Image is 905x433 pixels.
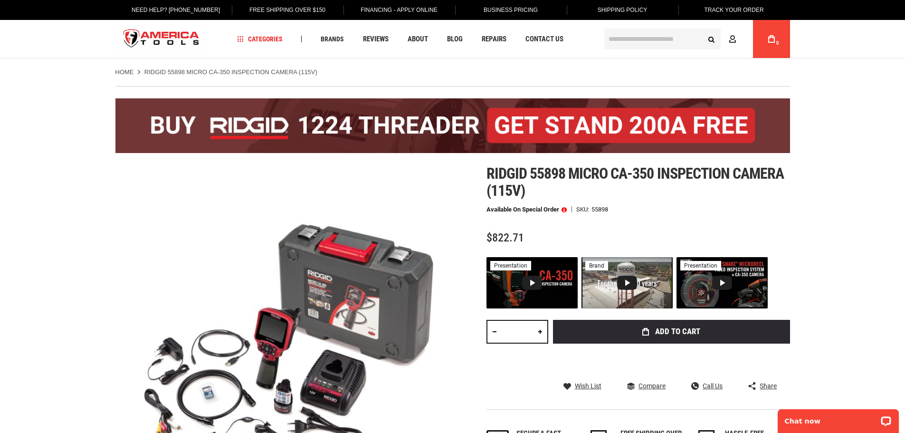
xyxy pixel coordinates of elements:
[655,327,700,336] span: Add to Cart
[359,33,393,46] a: Reviews
[237,36,283,42] span: Categories
[776,40,779,46] span: 0
[144,68,317,76] strong: RIDGID 55898 MICRO CA-350 INSPECTION CAMERA (115V)
[591,206,608,212] div: 55898
[233,33,287,46] a: Categories
[486,164,784,200] span: Ridgid 55898 micro ca-350 inspection camera (115v)
[443,33,467,46] a: Blog
[486,206,567,213] p: Available on Special Order
[598,7,648,13] span: Shipping Policy
[521,33,568,46] a: Contact Us
[551,346,792,374] iframe: Secure express checkout frame
[115,68,134,77] a: Home
[321,36,344,42] span: Brands
[575,383,601,389] span: Wish List
[486,231,524,244] span: $822.71
[703,383,723,389] span: Call Us
[576,206,591,212] strong: SKU
[115,21,208,57] img: America Tools
[627,382,666,390] a: Compare
[316,33,348,46] a: Brands
[363,36,389,43] span: Reviews
[477,33,511,46] a: Repairs
[115,98,790,153] img: BOGO: Buy the RIDGID® 1224 Threader (26092), get the 92467 200A Stand FREE!
[691,382,723,390] a: Call Us
[403,33,432,46] a: About
[760,383,777,389] span: Share
[563,382,601,390] a: Wish List
[638,383,666,389] span: Compare
[525,36,563,43] span: Contact Us
[772,403,905,433] iframe: LiveChat chat widget
[762,20,781,58] a: 0
[408,36,428,43] span: About
[703,30,721,48] button: Search
[115,21,208,57] a: store logo
[447,36,463,43] span: Blog
[482,36,506,43] span: Repairs
[553,320,790,344] button: Add to Cart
